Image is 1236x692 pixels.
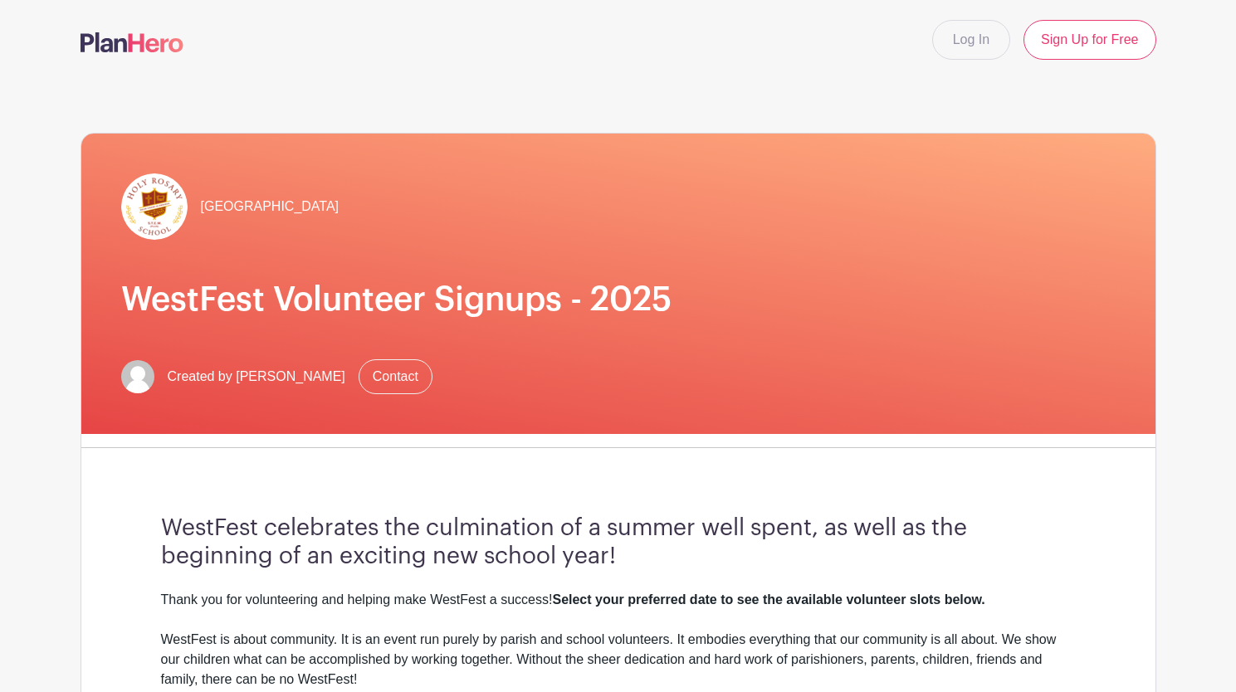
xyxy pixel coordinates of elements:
span: [GEOGRAPHIC_DATA] [201,197,340,217]
a: Sign Up for Free [1023,20,1155,60]
h1: WestFest Volunteer Signups - 2025 [121,280,1116,319]
a: Log In [932,20,1010,60]
span: Created by [PERSON_NAME] [168,367,345,387]
div: Thank you for volunteering and helping make WestFest a success! [161,590,1076,610]
img: hr-logo-circle.png [121,173,188,240]
h3: WestFest celebrates the culmination of a summer well spent, as well as the beginning of an exciti... [161,514,1076,570]
strong: Select your preferred date to see the available volunteer slots below. [552,592,984,607]
div: WestFest is about community. It is an event run purely by parish and school volunteers. It embodi... [161,630,1076,690]
a: Contact [359,359,432,394]
img: logo-507f7623f17ff9eddc593b1ce0a138ce2505c220e1c5a4e2b4648c50719b7d32.svg [81,32,183,52]
img: default-ce2991bfa6775e67f084385cd625a349d9dcbb7a52a09fb2fda1e96e2d18dcdb.png [121,360,154,393]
